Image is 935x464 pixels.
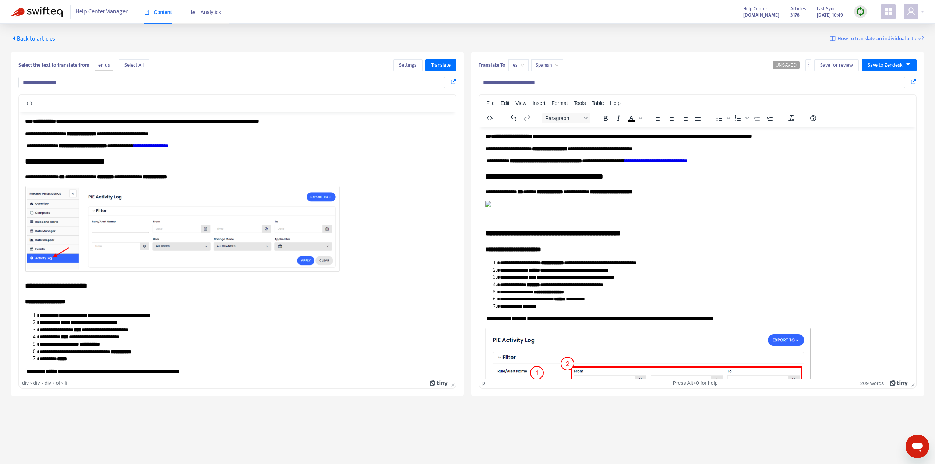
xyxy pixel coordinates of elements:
[6,74,12,80] img: b9ea5c64-da41-4796-8efa-efbaf15176cd
[624,380,766,386] div: Press Alt+0 for help
[776,63,797,68] span: UNSAVED
[425,59,456,71] button: Translate
[144,10,149,15] span: book
[521,113,533,123] button: Redo
[743,11,779,19] a: [DOMAIN_NAME]
[95,59,113,71] span: en-us
[837,35,924,43] span: How to translate an individual article?
[508,113,520,123] button: Undo
[610,100,621,106] span: Help
[19,112,456,379] iframe: Rich Text Area
[64,380,67,386] div: li
[820,61,853,69] span: Save for review
[817,5,836,13] span: Last Sync
[785,113,798,123] button: Clear formatting
[806,62,811,67] span: more
[56,380,60,386] div: ol
[191,10,196,15] span: area-chart
[817,11,843,19] strong: [DATE] 10:49
[45,380,51,386] div: div
[479,61,505,69] b: Translate To
[11,35,17,41] span: caret-left
[513,60,524,71] span: es
[814,59,859,71] button: Save for review
[18,61,89,69] b: Select the text to translate from
[790,11,800,19] strong: 3178
[545,115,581,121] span: Paragraph
[430,380,448,386] a: Powered by Tiny
[533,100,546,106] span: Insert
[592,100,604,106] span: Table
[482,380,485,386] div: p
[479,127,916,379] iframe: Rich Text Area
[906,435,929,458] iframe: Botón para iniciar la ventana de mensajería
[124,61,144,69] span: Select All
[763,113,776,123] button: Increase indent
[144,9,172,15] span: Content
[907,7,915,16] span: user
[551,100,568,106] span: Format
[790,5,806,13] span: Articles
[542,113,590,123] button: Block Paragraph
[399,61,417,69] span: Settings
[11,7,63,17] img: Swifteq
[53,380,54,386] div: ›
[75,5,128,19] span: Help Center Manager
[653,113,665,123] button: Align left
[191,9,221,15] span: Analytics
[856,7,865,16] img: sync.dc5367851b00ba804db3.png
[807,113,819,123] button: Help
[515,100,526,106] span: View
[862,59,917,71] button: Save to Zendeskcaret-down
[431,61,451,69] span: Translate
[393,59,423,71] button: Settings
[574,100,586,106] span: Tools
[743,5,768,13] span: Help Center
[691,113,704,123] button: Justify
[41,380,43,386] div: ›
[666,113,678,123] button: Align center
[448,379,456,388] div: Press the Up and Down arrow keys to resize the editor.
[612,113,625,123] button: Italic
[908,379,916,388] div: Press the Up and Down arrow keys to resize the editor.
[22,380,29,386] div: div
[536,60,559,71] span: Spanish
[890,380,908,386] a: Powered by Tiny
[119,59,149,71] button: Select All
[33,380,40,386] div: div
[830,36,836,42] img: image-link
[884,7,893,16] span: appstore
[599,113,612,123] button: Bold
[906,62,911,67] span: caret-down
[30,380,32,386] div: ›
[713,113,731,123] div: Bullet list
[61,380,63,386] div: ›
[678,113,691,123] button: Align right
[732,113,750,123] div: Numbered list
[6,74,321,160] img: 37189548935835
[501,100,509,106] span: Edit
[805,59,811,71] button: more
[830,35,924,43] a: How to translate an individual article?
[625,113,643,123] div: Text color Black
[751,113,763,123] button: Decrease indent
[486,100,495,106] span: File
[860,380,884,386] button: 209 words
[868,61,903,69] span: Save to Zendesk
[11,34,55,44] span: Back to articles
